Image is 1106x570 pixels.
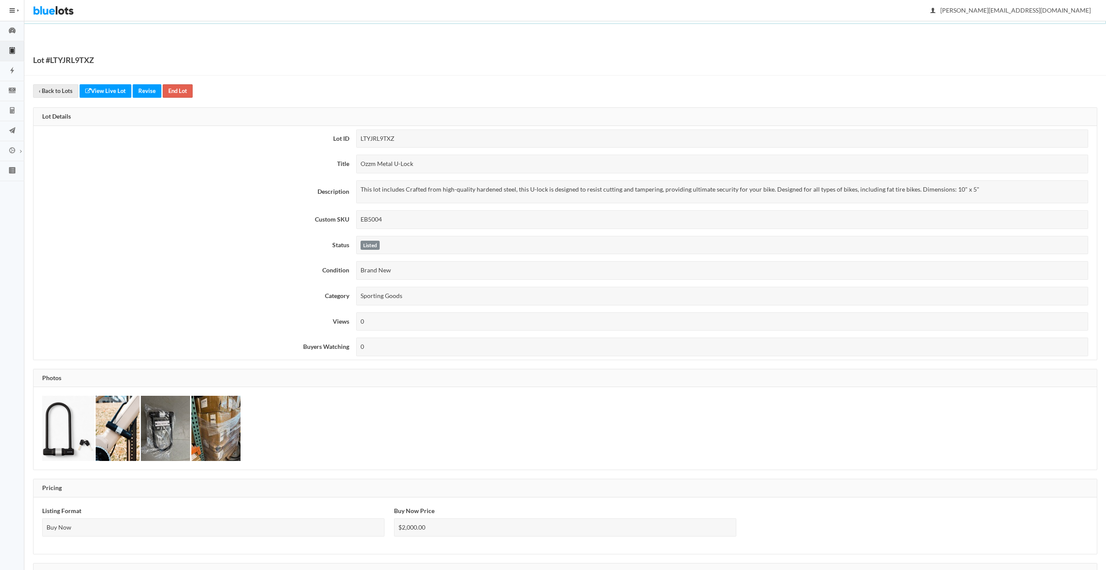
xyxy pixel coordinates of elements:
[42,518,384,537] div: Buy Now
[356,312,1089,331] div: 0
[42,396,94,461] img: c7fd6882-09e2-48ce-8fdf-0a856bae9ed4-1759440427.png
[356,338,1089,356] div: 0
[33,151,353,177] th: Title
[356,155,1089,173] div: Ozzm Metal U-Lock
[80,84,131,98] a: View Live Lot
[33,479,1097,497] div: Pricing
[394,506,434,516] label: Buy Now Price
[33,258,353,283] th: Condition
[141,396,190,461] img: 194dc39c-e89e-4230-ac1f-d4d655ca4a0f-1759440429.jpeg
[42,506,81,516] label: Listing Format
[361,185,1084,195] p: This lot includes Crafted from high-quality hardened steel, this U-lock is designed to resist cut...
[33,177,353,207] th: Description
[394,518,736,537] div: $2,000.00
[133,84,161,98] a: Revise
[163,84,193,98] a: End Lot
[356,287,1089,305] div: Sporting Goods
[356,210,1089,229] div: EB5004
[33,108,1097,126] div: Lot Details
[33,232,353,258] th: Status
[33,53,94,66] h1: Lot #LTYJRL9TXZ
[96,396,140,461] img: 664e87b7-b90d-4d7b-9d75-9948de05a0ab-1759440429.png
[356,261,1089,280] div: Brand New
[33,334,353,360] th: Buyers Watching
[191,396,241,461] img: 393d8c0d-8133-4a97-a9a8-0f5c5ea00968-1759440433.jpeg
[33,309,353,335] th: Views
[931,7,1091,14] span: [PERSON_NAME][EMAIL_ADDRESS][DOMAIN_NAME]
[361,241,380,250] label: Listed
[929,7,937,15] ion-icon: person
[33,283,353,309] th: Category
[33,84,78,98] a: ‹ Back to Lots
[356,129,1089,148] div: LTYJRL9TXZ
[33,126,353,152] th: Lot ID
[33,369,1097,388] div: Photos
[33,207,353,232] th: Custom SKU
